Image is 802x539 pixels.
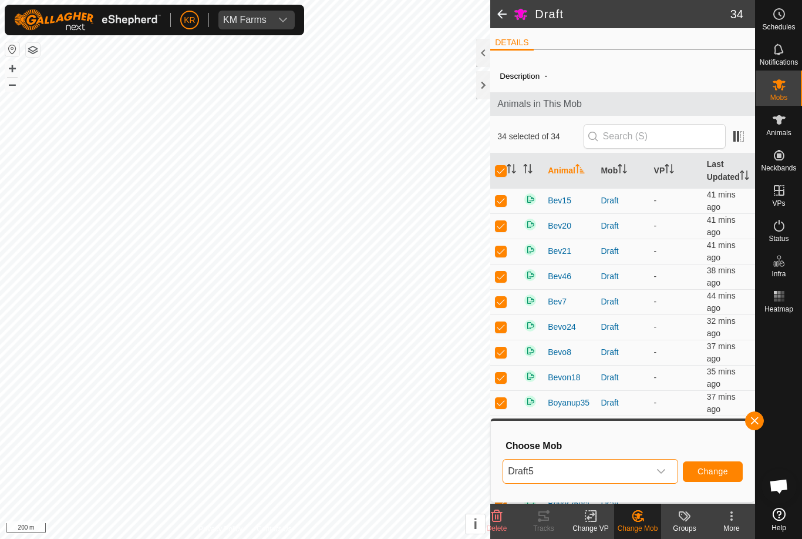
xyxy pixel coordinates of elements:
[548,346,571,359] span: Bevo8
[769,235,788,242] span: Status
[707,190,736,212] span: 15 Oct 2025 at 12:46 pm
[601,346,644,359] div: Draft
[548,371,580,384] span: Bevon18
[756,503,802,536] a: Help
[507,166,516,175] p-sorticon: Activate to sort
[523,369,537,383] img: returning on
[497,130,583,143] span: 34 selected of 34
[601,220,644,232] div: Draft
[762,24,795,31] span: Schedules
[649,153,702,189] th: VP
[601,195,644,207] div: Draft
[614,523,661,534] div: Change Mob
[523,166,533,175] p-sorticon: Activate to sort
[683,461,743,482] button: Change
[184,14,195,26] span: KR
[654,398,657,407] app-display-virtual-paddock-transition: -
[707,392,736,414] span: 15 Oct 2025 at 12:50 pm
[548,270,571,283] span: Bev46
[523,319,537,333] img: returning on
[730,5,743,23] span: 34
[654,322,657,332] app-display-virtual-paddock-transition: -
[761,165,796,172] span: Neckbands
[548,245,571,257] span: Bev21
[548,321,575,333] span: Bevo24
[707,367,736,389] span: 15 Oct 2025 at 12:52 pm
[540,66,552,85] span: -
[490,36,533,51] li: DETAILS
[764,306,793,313] span: Heatmap
[707,266,736,287] span: 15 Oct 2025 at 12:49 pm
[223,15,267,25] div: KM Farms
[761,468,797,504] div: Open chat
[5,42,19,56] button: Reset Map
[523,394,537,409] img: returning on
[707,342,736,363] span: 15 Oct 2025 at 12:50 pm
[523,217,537,232] img: returning on
[707,215,736,237] span: 15 Oct 2025 at 12:46 pm
[661,523,708,534] div: Groups
[601,245,644,257] div: Draft
[5,77,19,91] button: –
[523,243,537,257] img: returning on
[740,172,749,182] p-sorticon: Activate to sort
[707,316,736,338] span: 15 Oct 2025 at 12:55 pm
[523,192,537,206] img: returning on
[548,296,567,308] span: Bev7
[520,523,567,534] div: Tracks
[535,7,730,21] h2: Draft
[503,460,649,483] span: Draft5
[771,524,786,531] span: Help
[654,246,657,256] app-display-virtual-paddock-transition: -
[218,11,271,29] span: KM Farms
[257,524,291,534] a: Contact Us
[771,270,786,277] span: Infra
[548,220,571,232] span: Bev20
[665,166,674,175] p-sorticon: Activate to sort
[271,11,295,29] div: dropdown trigger
[654,373,657,382] app-display-virtual-paddock-transition: -
[523,293,537,307] img: returning on
[5,62,19,76] button: +
[487,524,507,533] span: Delete
[14,9,161,31] img: Gallagher Logo
[707,291,736,313] span: 15 Oct 2025 at 12:43 pm
[654,347,657,357] app-display-virtual-paddock-transition: -
[543,153,596,189] th: Animal
[473,516,477,532] span: i
[601,270,644,283] div: Draft
[654,221,657,230] app-display-virtual-paddock-transition: -
[618,166,627,175] p-sorticon: Activate to sort
[649,460,673,483] div: dropdown trigger
[601,371,644,384] div: Draft
[707,240,736,262] span: 15 Oct 2025 at 12:46 pm
[601,296,644,308] div: Draft
[707,417,736,439] span: 15 Oct 2025 at 12:48 pm
[708,523,755,534] div: More
[567,523,614,534] div: Change VP
[500,72,540,81] label: Description
[523,344,537,358] img: returning on
[26,43,40,57] button: Map Layers
[697,467,728,476] span: Change
[548,397,589,409] span: Boyanup35
[199,524,243,534] a: Privacy Policy
[506,440,743,451] h3: Choose Mob
[523,268,537,282] img: returning on
[766,129,791,136] span: Animals
[654,272,657,281] app-display-virtual-paddock-transition: -
[654,297,657,306] app-display-virtual-paddock-transition: -
[596,153,649,189] th: Mob
[760,59,798,66] span: Notifications
[702,153,755,189] th: Last Updated
[497,97,748,111] span: Animals in This Mob
[584,124,726,149] input: Search (S)
[601,321,644,333] div: Draft
[601,397,644,409] div: Draft
[548,195,571,207] span: Bev15
[466,514,485,534] button: i
[770,94,787,101] span: Mobs
[654,196,657,205] app-display-virtual-paddock-transition: -
[575,166,585,175] p-sorticon: Activate to sort
[772,200,785,207] span: VPs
